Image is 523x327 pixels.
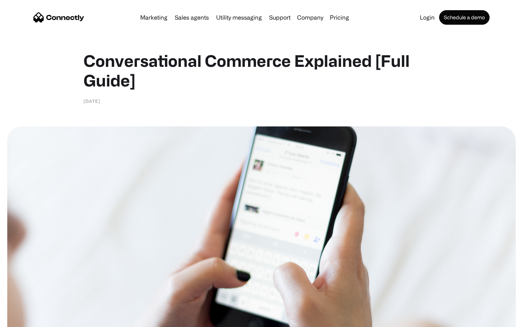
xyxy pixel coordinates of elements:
a: Marketing [137,15,170,20]
a: Pricing [327,15,352,20]
aside: Language selected: English [7,314,44,324]
a: Utility messaging [213,15,265,20]
a: Support [266,15,293,20]
div: [DATE] [84,97,100,105]
h1: Conversational Commerce Explained [Full Guide] [84,51,439,90]
a: Sales agents [172,15,212,20]
a: Login [417,15,438,20]
div: Company [297,12,323,23]
ul: Language list [15,314,44,324]
a: Schedule a demo [439,10,490,25]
